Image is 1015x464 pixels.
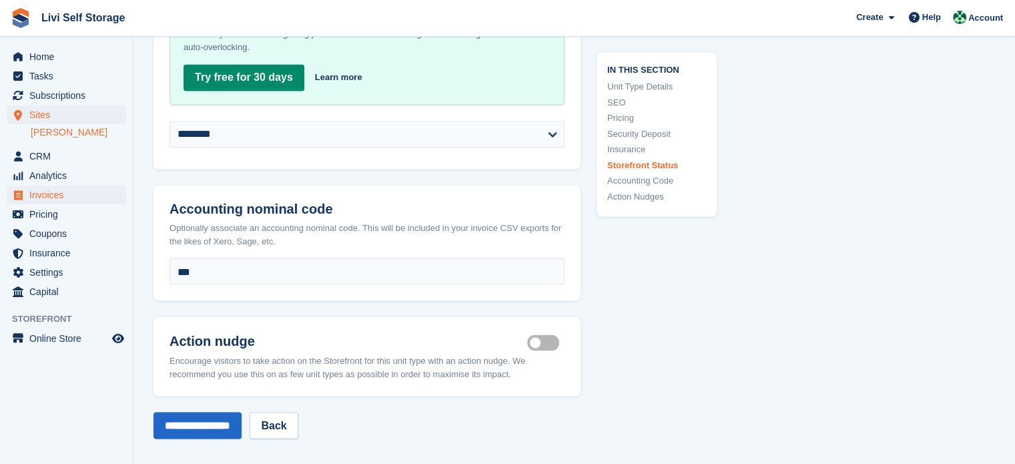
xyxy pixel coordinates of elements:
[29,263,109,282] span: Settings
[922,11,941,24] span: Help
[184,64,304,91] a: Try free for 30 days
[170,221,565,247] div: Optionally associate an accounting nominal code. This will be included in your invoice CSV export...
[968,11,1003,25] span: Account
[29,166,109,185] span: Analytics
[7,67,126,85] a: menu
[7,186,126,204] a: menu
[29,205,109,224] span: Pricing
[607,81,706,94] a: Unit Type Details
[170,354,565,380] div: Encourage visitors to take action on the Storefront for this unit type with an action nudge. We r...
[7,105,126,124] a: menu
[11,8,31,28] img: stora-icon-8386f47178a22dfd0bd8f6a31ec36ba5ce8667c1dd55bd0f319d3a0aa187defe.svg
[856,11,883,24] span: Create
[110,330,126,346] a: Preview store
[607,159,706,172] a: Storefront Status
[7,147,126,166] a: menu
[607,128,706,141] a: Security Deposit
[7,224,126,243] a: menu
[29,86,109,105] span: Subscriptions
[31,126,126,139] a: [PERSON_NAME]
[607,96,706,109] a: SEO
[7,86,126,105] a: menu
[7,205,126,224] a: menu
[29,244,109,262] span: Insurance
[953,11,966,24] img: Accounts
[607,112,706,126] a: Pricing
[184,27,551,54] p: Increase your chances of getting paid and automate removing and reinstating unit access with auto...
[7,47,126,66] a: menu
[7,166,126,185] a: menu
[29,186,109,204] span: Invoices
[7,329,126,348] a: menu
[12,312,133,326] span: Storefront
[607,63,706,75] span: In this section
[29,329,109,348] span: Online Store
[29,282,109,301] span: Capital
[170,201,565,216] h2: Accounting nominal code
[36,7,130,29] a: Livi Self Storage
[29,105,109,124] span: Sites
[7,263,126,282] a: menu
[29,47,109,66] span: Home
[7,244,126,262] a: menu
[607,144,706,157] a: Insurance
[250,412,298,439] a: Back
[170,332,527,349] h2: Action nudge
[29,67,109,85] span: Tasks
[29,147,109,166] span: CRM
[527,342,565,344] label: Is active
[607,190,706,204] a: Action Nudges
[7,282,126,301] a: menu
[29,224,109,243] span: Coupons
[315,71,362,84] a: Learn more
[607,175,706,188] a: Accounting Code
